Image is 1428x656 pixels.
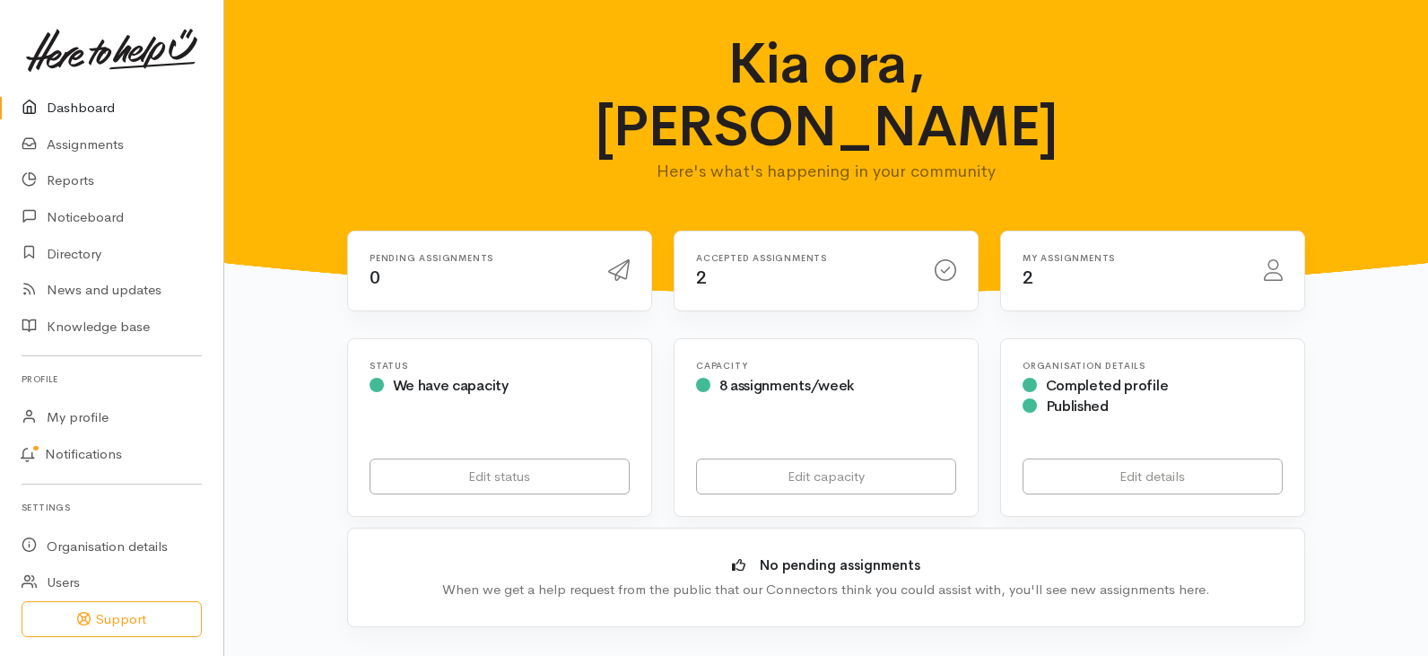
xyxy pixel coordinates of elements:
[719,376,854,395] span: 8 assignments/week
[547,159,1106,184] p: Here's what's happening in your community
[370,459,630,495] a: Edit status
[1023,253,1242,263] h6: My assignments
[1023,267,1033,289] span: 2
[22,495,202,520] h6: Settings
[696,253,913,263] h6: Accepted assignments
[393,376,509,395] span: We have capacity
[696,361,956,371] h6: Capacity
[696,267,707,289] span: 2
[547,32,1106,159] h1: Kia ora, [PERSON_NAME]
[760,556,920,573] b: No pending assignments
[370,267,380,289] span: 0
[1023,361,1283,371] h6: Organisation Details
[22,367,202,391] h6: Profile
[1023,459,1283,495] a: Edit details
[1046,397,1109,415] span: Published
[22,601,202,638] button: Support
[370,253,587,263] h6: Pending assignments
[1046,376,1169,395] span: Completed profile
[696,459,956,495] a: Edit capacity
[375,580,1277,600] div: When we get a help request from the public that our Connectors think you could assist with, you'l...
[370,361,630,371] h6: Status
